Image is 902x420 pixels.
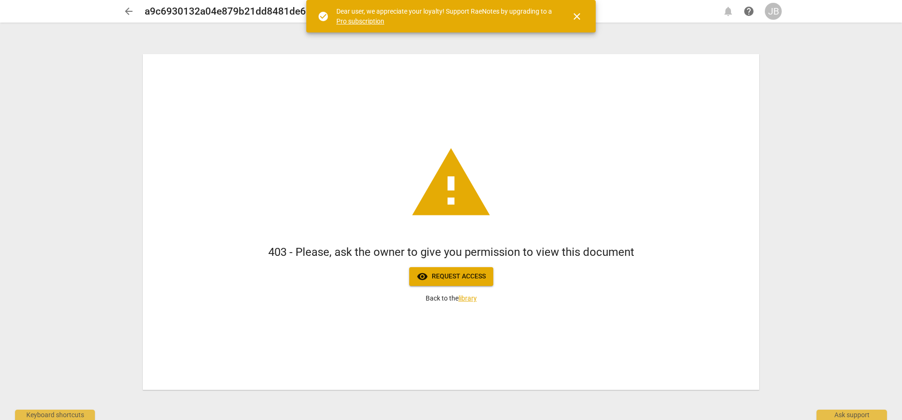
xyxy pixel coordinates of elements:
a: library [459,294,477,302]
button: Request access [409,267,493,286]
button: JB [765,3,782,20]
p: Back to the [426,293,477,303]
h1: 403 - Please, ask the owner to give you permission to view this document [268,245,634,260]
span: check_circle [318,11,329,22]
button: Close [566,5,588,28]
span: close [571,11,583,22]
a: Pro subscription [336,17,384,25]
div: Ask support [816,410,887,420]
div: Keyboard shortcuts [15,410,95,420]
a: Help [740,3,757,20]
span: warning [409,141,493,226]
span: help [743,6,754,17]
h2: a9c6930132a04e879b21dd8481de601f [145,6,320,17]
span: Request access [417,271,486,282]
span: arrow_back [123,6,134,17]
div: Dear user, we appreciate your loyalty! Support RaeNotes by upgrading to a [336,7,554,26]
span: visibility [417,271,428,282]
